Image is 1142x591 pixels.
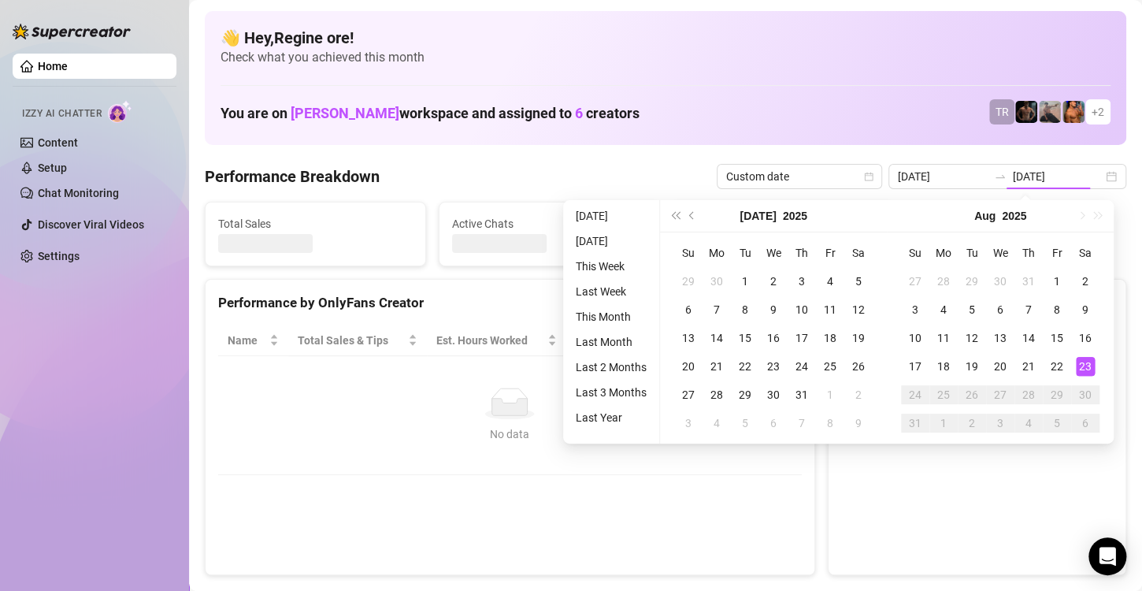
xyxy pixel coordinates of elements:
span: TR [996,103,1009,121]
span: Total Sales [218,215,413,232]
th: Chat Conversion [672,325,802,356]
span: to [994,170,1007,183]
a: Setup [38,162,67,174]
a: Discover Viral Videos [38,218,144,231]
h4: 👋 Hey, Regine ore ! [221,27,1110,49]
span: Check what you achieved this month [221,49,1110,66]
input: Start date [898,168,988,185]
span: Chat Conversion [681,332,780,349]
th: Sales / Hour [566,325,672,356]
span: Custom date [726,165,873,188]
span: calendar [864,172,873,181]
th: Name [218,325,288,356]
span: Izzy AI Chatter [22,106,102,121]
span: 6 [575,105,583,121]
span: Total Sales & Tips [298,332,405,349]
span: Sales / Hour [576,332,650,349]
a: Chat Monitoring [38,187,119,199]
img: JG [1062,101,1085,123]
span: swap-right [994,170,1007,183]
div: Open Intercom Messenger [1088,537,1126,575]
div: Performance by OnlyFans Creator [218,292,802,314]
img: AI Chatter [108,100,132,123]
div: Est. Hours Worked [436,332,544,349]
input: End date [1013,168,1103,185]
a: Home [38,60,68,72]
img: LC [1039,101,1061,123]
a: Content [38,136,78,149]
div: Sales by OnlyFans Creator [841,292,1113,314]
h1: You are on workspace and assigned to creators [221,105,640,122]
th: Total Sales & Tips [288,325,427,356]
span: + 2 [1092,103,1104,121]
h4: Performance Breakdown [205,165,380,188]
img: Trent [1015,101,1037,123]
span: Messages Sent [685,215,880,232]
span: Name [228,332,266,349]
div: No data [234,426,786,443]
span: Active Chats [452,215,647,232]
img: logo-BBDzfeDw.svg [13,24,131,39]
a: Settings [38,250,80,262]
span: [PERSON_NAME] [291,105,399,121]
